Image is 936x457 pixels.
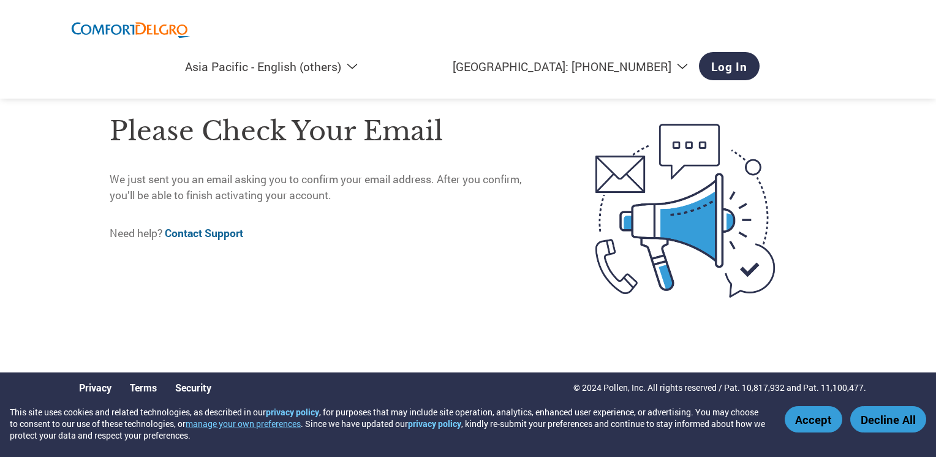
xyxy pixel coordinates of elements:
[266,406,319,418] a: privacy policy
[699,52,760,80] a: Log In
[573,381,866,394] p: © 2024 Pollen, Inc. All rights reserved / Pat. 10,817,932 and Pat. 11,100,477.
[850,406,926,432] button: Decline All
[165,226,243,240] a: Contact Support
[408,418,461,429] a: privacy policy
[110,225,544,241] p: Need help?
[544,102,826,320] img: open-email
[110,111,544,151] h1: Please check your email
[79,381,111,394] a: Privacy
[186,418,301,429] button: manage your own preferences
[130,381,157,394] a: Terms
[10,406,767,441] div: This site uses cookies and related technologies, as described in our , for purposes that may incl...
[175,381,211,394] a: Security
[785,406,842,432] button: Accept
[70,12,192,46] img: ComfortDelGro
[110,172,544,204] p: We just sent you an email asking you to confirm your email address. After you confirm, you’ll be ...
